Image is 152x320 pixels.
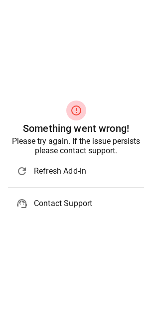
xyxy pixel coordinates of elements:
span: refresh [16,165,28,177]
span: Refresh Add-in [34,165,136,177]
span: Contact Support [34,198,136,210]
div: Please try again. If the issue persists please contact support. [8,136,144,155]
span: error_outline [70,105,82,116]
span: support_agent [16,198,28,210]
h6: Something went wrong! [8,120,144,136]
